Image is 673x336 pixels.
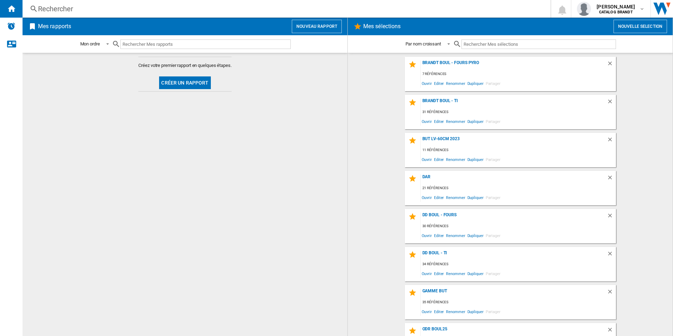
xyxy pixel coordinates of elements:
span: Renommer [445,231,466,240]
span: Partager [485,117,502,126]
h2: Mes rapports [37,20,73,33]
span: Editer [433,117,445,126]
span: Partager [485,155,502,164]
span: Ouvrir [421,307,433,316]
span: Editer [433,193,445,202]
span: Editer [433,307,445,316]
div: Supprimer [607,136,616,146]
span: Créez votre premier rapport en quelques étapes. [138,62,231,69]
h2: Mes sélections [362,20,402,33]
img: profile.jpg [577,2,591,16]
span: Ouvrir [421,269,433,278]
span: Ouvrir [421,155,433,164]
div: Supprimer [607,60,616,70]
span: [PERSON_NAME] [597,3,635,10]
button: Nouveau rapport [292,20,342,33]
div: 34 références [421,260,616,269]
span: Dupliquer [466,231,485,240]
span: Ouvrir [421,193,433,202]
div: Supprimer [607,250,616,260]
span: Dupliquer [466,155,485,164]
div: Supprimer [607,288,616,298]
div: Par nom croissant [405,41,441,46]
span: Partager [485,79,502,88]
span: Dupliquer [466,79,485,88]
span: Renommer [445,155,466,164]
div: Supprimer [607,326,616,336]
span: Renommer [445,117,466,126]
div: Supprimer [607,212,616,222]
div: Supprimer [607,98,616,108]
span: Editer [433,231,445,240]
input: Rechercher Mes sélections [461,39,616,49]
span: Partager [485,231,502,240]
span: Dupliquer [466,307,485,316]
span: Ouvrir [421,79,433,88]
div: BRANDT BOUL - TI [421,98,607,108]
div: BUT LV-60cm 2023 [421,136,607,146]
div: Supprimer [607,174,616,184]
div: odr boul25 [421,326,607,336]
span: Partager [485,307,502,316]
span: Dupliquer [466,193,485,202]
button: Nouvelle selection [614,20,667,33]
div: 35 références [421,298,616,307]
span: Renommer [445,269,466,278]
div: 21 références [421,184,616,193]
div: Gamme BUT [421,288,607,298]
b: CATALOG BRANDT [599,10,633,14]
span: Ouvrir [421,231,433,240]
span: Editer [433,269,445,278]
span: Ouvrir [421,117,433,126]
div: DD Boul - Fours [421,212,607,222]
span: Partager [485,193,502,202]
input: Rechercher Mes rapports [120,39,291,49]
div: 30 références [421,222,616,231]
div: BRANDT BOUL - FOURS PYRO [421,60,607,70]
div: 7 références [421,70,616,79]
div: DD Boul - TI [421,250,607,260]
span: Partager [485,269,502,278]
span: Renommer [445,193,466,202]
span: Renommer [445,79,466,88]
span: Dupliquer [466,269,485,278]
span: Dupliquer [466,117,485,126]
span: Editer [433,79,445,88]
div: 11 références [421,146,616,155]
div: Mon ordre [80,41,100,46]
div: Rechercher [38,4,532,14]
img: alerts-logo.svg [7,22,15,30]
button: Créer un rapport [159,76,210,89]
div: dar [421,174,607,184]
span: Renommer [445,307,466,316]
span: Editer [433,155,445,164]
div: 31 références [421,108,616,117]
